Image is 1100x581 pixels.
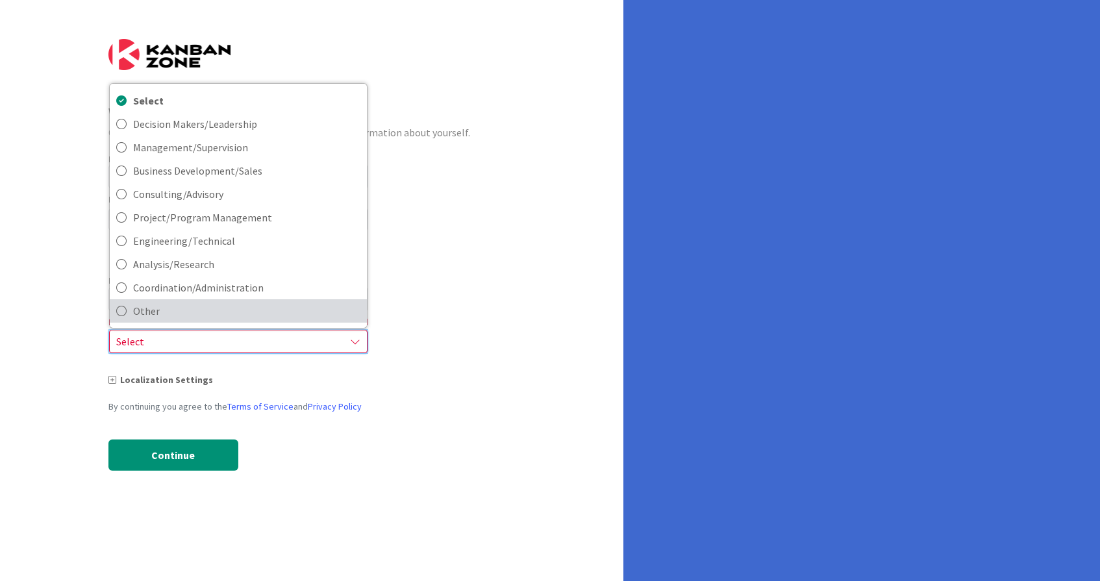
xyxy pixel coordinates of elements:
span: Consulting/Advisory [133,184,360,204]
div: Localization Settings [108,373,368,387]
img: Kanban Zone [108,39,231,70]
a: Project/Program Management [110,206,367,229]
a: Business Development/Sales [110,159,367,182]
span: Management/Supervision [133,138,360,157]
a: Analysis/Research [110,253,367,276]
span: My Primary Role [108,317,177,327]
span: Engineering/Technical [133,231,360,251]
a: Decision Makers/Leadership [110,112,367,136]
div: Create your account profile by providing a little more information about yourself. [108,125,516,140]
div: By continuing you agree to the and [108,400,368,414]
a: Coordination/Administration [110,276,367,299]
span: Project/Program Management [133,208,360,227]
button: Continue [108,439,238,471]
label: First Name [108,153,155,165]
a: Management/Supervision [110,136,367,159]
a: Consulting/Advisory [110,182,367,206]
label: Backup Password [108,195,185,204]
a: Engineering/Technical [110,229,367,253]
span: Select [116,332,338,351]
div: Welcome! [108,101,516,125]
span: My Area of Focus [108,276,181,285]
span: Coordination/Administration [133,278,360,297]
a: Privacy Policy [308,401,362,412]
a: Select [110,89,367,112]
span: Analysis/Research [133,254,360,274]
span: Decision Makers/Leadership [133,114,360,134]
span: Business Development/Sales [133,161,360,180]
a: Other [110,299,367,323]
a: Terms of Service [227,401,294,412]
span: Select [133,91,360,110]
span: Other [133,301,360,321]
